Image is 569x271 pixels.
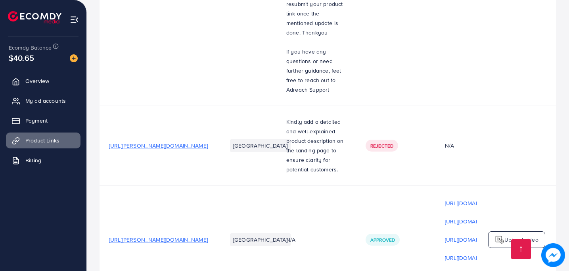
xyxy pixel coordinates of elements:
span: My ad accounts [25,97,66,105]
span: Overview [25,77,49,85]
img: menu [70,15,79,24]
p: If you have any questions or need further guidance, feel free to reach out to Adreach Support [286,47,347,94]
span: Approved [370,236,395,243]
img: logo [8,11,61,23]
a: Payment [6,113,80,129]
p: Kindly add a detailed and well-explained product description on the landing page to ensure clarit... [286,117,347,174]
li: [GEOGRAPHIC_DATA] [230,139,291,152]
p: [URL][DOMAIN_NAME] [445,198,501,208]
img: image [70,54,78,62]
p: Upload video [504,235,538,244]
img: image [541,243,565,267]
a: Billing [6,152,80,168]
span: Rejected [370,142,393,149]
p: [URL][DOMAIN_NAME] [445,253,501,263]
span: Payment [25,117,48,125]
span: [URL][PERSON_NAME][DOMAIN_NAME] [109,236,208,244]
li: [GEOGRAPHIC_DATA] [230,233,291,246]
a: Product Links [6,133,80,148]
img: logo [495,235,504,244]
p: [URL][DOMAIN_NAME] [445,235,501,244]
span: Ecomdy Balance [9,44,52,52]
span: [URL][PERSON_NAME][DOMAIN_NAME] [109,142,208,150]
span: Billing [25,156,41,164]
span: N/A [286,236,295,244]
a: Overview [6,73,80,89]
span: $40.65 [9,52,34,63]
p: [URL][DOMAIN_NAME] [445,217,501,226]
span: Product Links [25,136,59,144]
a: My ad accounts [6,93,80,109]
div: N/A [445,142,501,150]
